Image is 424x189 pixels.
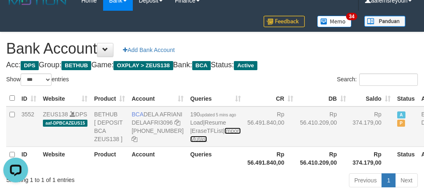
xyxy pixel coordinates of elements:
td: DELA AFRIANI [PHONE_NUMBER] [128,106,187,147]
img: Feedback.jpg [264,16,305,27]
a: Add Bank Account [118,43,180,57]
td: BETHUB [ DEPOSIT BCA ZEUS138 ] [91,106,128,147]
a: Next [395,173,418,187]
th: Product: activate to sort column ascending [91,90,128,106]
h4: Acc: Group: Game: Bank: Status: [6,61,418,69]
input: Search: [359,73,418,86]
span: 34 [346,13,357,20]
th: Rp 56.410.209,00 [297,146,349,170]
th: Rp 56.491.840,00 [244,146,297,170]
th: Status [394,90,418,106]
th: CR: activate to sort column ascending [244,90,297,106]
select: Showentries [21,73,52,86]
td: 3552 [18,106,40,147]
a: Copy DELAAFRI3096 to clipboard [174,119,180,126]
th: Website [40,146,91,170]
a: DELAAFRI3096 [132,119,173,126]
th: Account: activate to sort column ascending [128,90,187,106]
a: 34 [311,11,358,32]
button: Open LiveChat chat widget [3,3,28,28]
th: Saldo: activate to sort column ascending [349,90,394,106]
a: Load [190,119,203,126]
th: Account [128,146,187,170]
th: ID [18,146,40,170]
a: EraseTFList [192,128,223,134]
td: Rp 56.491.840,00 [244,106,297,147]
span: BETHUB [61,61,91,70]
a: 1 [382,173,396,187]
span: BCA [132,111,144,118]
label: Search: [337,73,418,86]
h1: Bank Account [6,40,418,57]
a: Resume [205,119,226,126]
th: Status [394,146,418,170]
span: Active [234,61,257,70]
td: Rp 374.179,00 [349,106,394,147]
label: Show entries [6,73,69,86]
span: OXPLAY > ZEUS138 [113,61,173,70]
div: Showing 1 to 1 of 1 entries [6,172,170,184]
a: ZEUS138 [43,111,68,118]
span: Active [397,111,405,118]
span: | | | [190,111,240,142]
th: DB: activate to sort column ascending [297,90,349,106]
th: Queries [187,146,244,170]
span: aaf-DPBCAZEUS15 [43,120,87,127]
span: Paused [397,120,405,127]
img: Button%20Memo.svg [317,16,352,27]
span: updated 5 mins ago [200,113,236,117]
th: Rp 374.179,00 [349,146,394,170]
a: Import Mutasi [190,128,240,142]
th: Website: activate to sort column ascending [40,90,91,106]
td: Rp 56.410.209,00 [297,106,349,147]
a: Copy 8692458639 to clipboard [132,136,137,142]
th: Queries: activate to sort column ascending [187,90,244,106]
span: DPS [21,61,39,70]
th: ID: activate to sort column ascending [18,90,40,106]
a: Previous [349,173,382,187]
th: Product [91,146,128,170]
span: 190 [190,111,236,118]
img: panduan.png [364,16,405,27]
td: DPS [40,106,91,147]
span: BCA [192,61,211,70]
